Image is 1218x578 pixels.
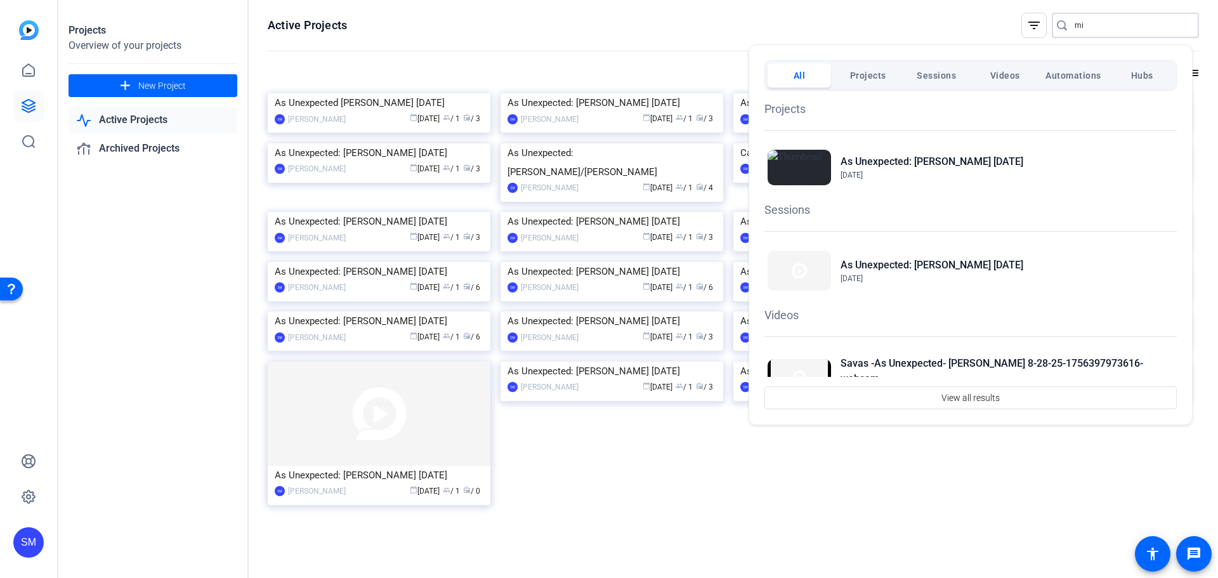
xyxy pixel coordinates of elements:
span: Sessions [917,64,956,87]
h2: Savas -As Unexpected- [PERSON_NAME] 8-28-25-1756397973616-webcam [841,356,1174,386]
h2: As Unexpected: [PERSON_NAME] [DATE] [841,154,1023,169]
h1: Sessions [764,201,1177,218]
img: Thumbnail [768,150,831,185]
span: Projects [850,64,886,87]
span: Videos [990,64,1020,87]
span: All [794,64,806,87]
h1: Videos [764,306,1177,324]
span: [DATE] [841,171,863,180]
span: Hubs [1131,64,1153,87]
span: [DATE] [841,274,863,283]
img: Thumbnail [768,359,831,395]
span: View all results [941,386,1000,410]
h2: As Unexpected: [PERSON_NAME] [DATE] [841,258,1023,273]
span: Automations [1045,64,1101,87]
img: Thumbnail [768,251,831,291]
button: View all results [764,386,1177,409]
h1: Projects [764,100,1177,117]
